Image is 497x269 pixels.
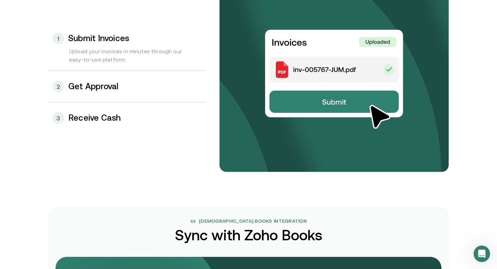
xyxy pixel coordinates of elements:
[199,217,307,225] span: [DEMOGRAPHIC_DATA] Books Integration
[190,219,196,224] img: link
[52,33,64,44] div: 1
[68,82,119,91] h3: Get Approval
[68,34,129,43] h3: Submit Invoices
[265,30,403,130] img: Submit invoices
[52,81,64,92] div: 2
[474,245,490,262] iframe: Intercom live chat
[48,47,206,71] div: Upload your invoices in minutes through our easy-to-use platform.
[68,113,121,122] h3: Receive Cash
[175,228,322,243] h2: Sync with Zoho Books
[52,112,64,124] div: 3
